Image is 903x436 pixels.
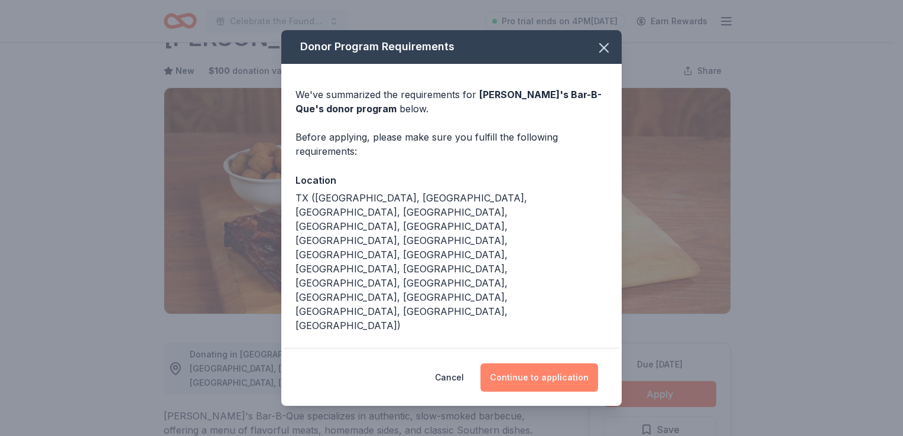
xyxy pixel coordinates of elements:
[295,87,608,116] div: We've summarized the requirements for below.
[295,173,608,188] div: Location
[295,191,608,333] div: TX ([GEOGRAPHIC_DATA], [GEOGRAPHIC_DATA], [GEOGRAPHIC_DATA], [GEOGRAPHIC_DATA], [GEOGRAPHIC_DATA]...
[435,363,464,392] button: Cancel
[480,363,598,392] button: Continue to application
[281,30,622,64] div: Donor Program Requirements
[295,130,608,158] div: Before applying, please make sure you fulfill the following requirements:
[295,347,608,362] div: Legal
